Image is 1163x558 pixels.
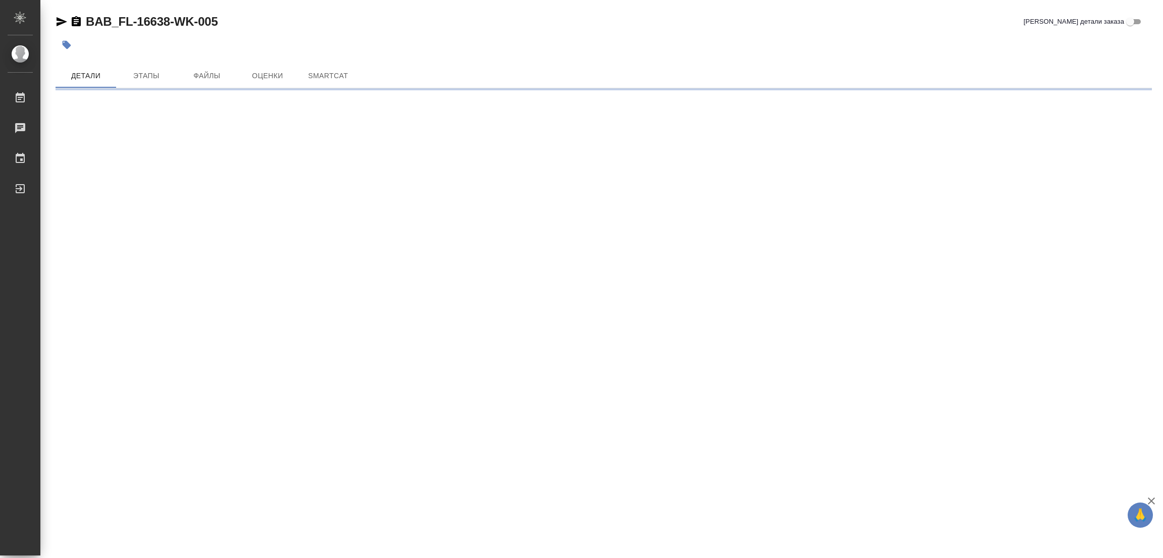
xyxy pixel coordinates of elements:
[183,70,231,82] span: Файлы
[243,70,292,82] span: Оценки
[1128,503,1153,528] button: 🙏
[86,15,218,28] a: BAB_FL-16638-WK-005
[70,16,82,28] button: Скопировать ссылку
[56,34,78,56] button: Добавить тэг
[1132,505,1149,526] span: 🙏
[122,70,171,82] span: Этапы
[1024,17,1124,27] span: [PERSON_NAME] детали заказа
[304,70,352,82] span: SmartCat
[62,70,110,82] span: Детали
[56,16,68,28] button: Скопировать ссылку для ЯМессенджера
